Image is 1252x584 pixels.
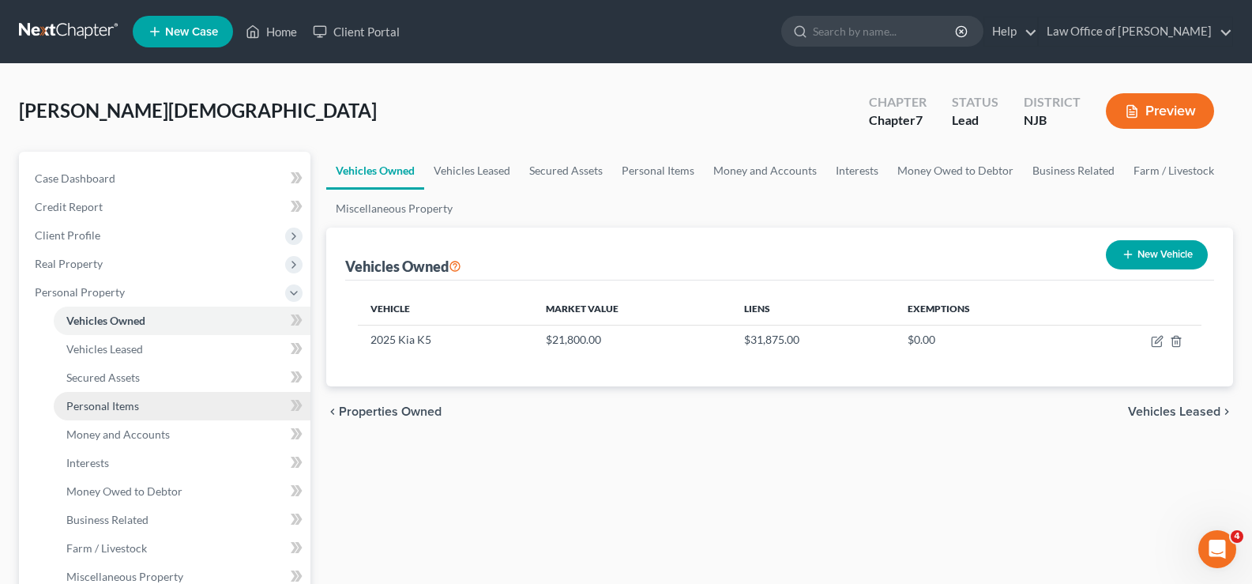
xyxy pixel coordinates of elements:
[1106,93,1214,129] button: Preview
[66,484,182,498] span: Money Owed to Debtor
[533,293,732,325] th: Market Value
[54,420,310,449] a: Money and Accounts
[54,307,310,335] a: Vehicles Owned
[54,477,310,506] a: Money Owed to Debtor
[1024,93,1081,111] div: District
[35,171,115,185] span: Case Dashboard
[22,164,310,193] a: Case Dashboard
[533,325,732,355] td: $21,800.00
[952,111,998,130] div: Lead
[326,405,339,418] i: chevron_left
[326,190,462,228] a: Miscellaneous Property
[952,93,998,111] div: Status
[66,371,140,384] span: Secured Assets
[54,449,310,477] a: Interests
[826,152,888,190] a: Interests
[66,570,183,583] span: Miscellaneous Property
[66,399,139,413] span: Personal Items
[345,257,461,276] div: Vehicles Owned
[66,513,149,526] span: Business Related
[984,17,1037,46] a: Help
[326,405,442,418] button: chevron_left Properties Owned
[66,428,170,441] span: Money and Accounts
[1220,405,1233,418] i: chevron_right
[1124,152,1224,190] a: Farm / Livestock
[305,17,408,46] a: Client Portal
[520,152,612,190] a: Secured Assets
[66,314,145,327] span: Vehicles Owned
[1128,405,1220,418] span: Vehicles Leased
[813,17,957,46] input: Search by name...
[1231,530,1243,543] span: 4
[358,325,532,355] td: 2025 Kia K5
[54,534,310,563] a: Farm / Livestock
[54,392,310,420] a: Personal Items
[731,325,895,355] td: $31,875.00
[326,152,424,190] a: Vehicles Owned
[54,335,310,364] a: Vehicles Leased
[54,364,310,392] a: Secured Assets
[1023,152,1124,190] a: Business Related
[731,293,895,325] th: Liens
[1024,111,1081,130] div: NJB
[1039,17,1232,46] a: Law Office of [PERSON_NAME]
[424,152,520,190] a: Vehicles Leased
[35,285,125,299] span: Personal Property
[22,193,310,221] a: Credit Report
[869,111,927,130] div: Chapter
[19,99,377,122] span: [PERSON_NAME][DEMOGRAPHIC_DATA]
[1128,405,1233,418] button: Vehicles Leased chevron_right
[895,293,1073,325] th: Exemptions
[612,152,704,190] a: Personal Items
[66,342,143,356] span: Vehicles Leased
[916,112,923,127] span: 7
[895,325,1073,355] td: $0.00
[35,228,100,242] span: Client Profile
[54,506,310,534] a: Business Related
[66,541,147,555] span: Farm / Livestock
[35,257,103,270] span: Real Property
[1106,240,1208,269] button: New Vehicle
[238,17,305,46] a: Home
[66,456,109,469] span: Interests
[888,152,1023,190] a: Money Owed to Debtor
[339,405,442,418] span: Properties Owned
[869,93,927,111] div: Chapter
[1198,530,1236,568] iframe: Intercom live chat
[358,293,532,325] th: Vehicle
[704,152,826,190] a: Money and Accounts
[35,200,103,213] span: Credit Report
[165,26,218,38] span: New Case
